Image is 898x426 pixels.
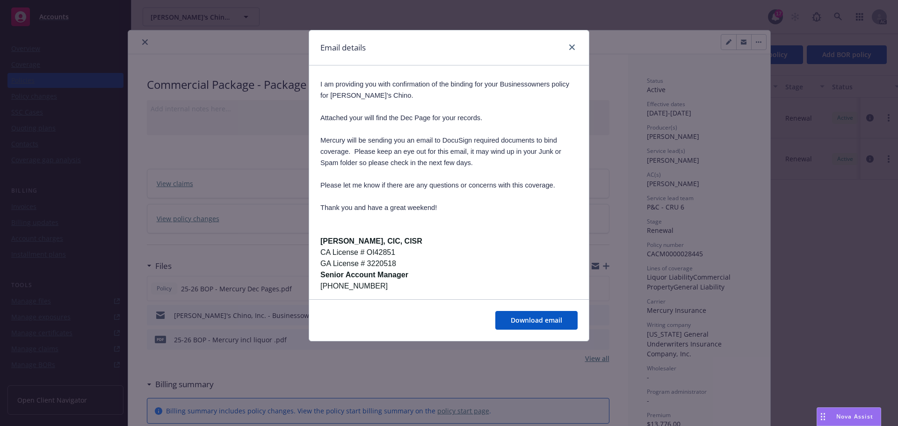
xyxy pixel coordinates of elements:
span: [PHONE_NUMBER] [320,282,388,290]
span: Download email [511,316,562,325]
button: Download email [495,311,578,330]
button: Nova Assist [817,407,881,426]
span: Senior Account Manager [320,271,408,279]
div: Drag to move [817,408,829,426]
span: Nova Assist [836,412,873,420]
